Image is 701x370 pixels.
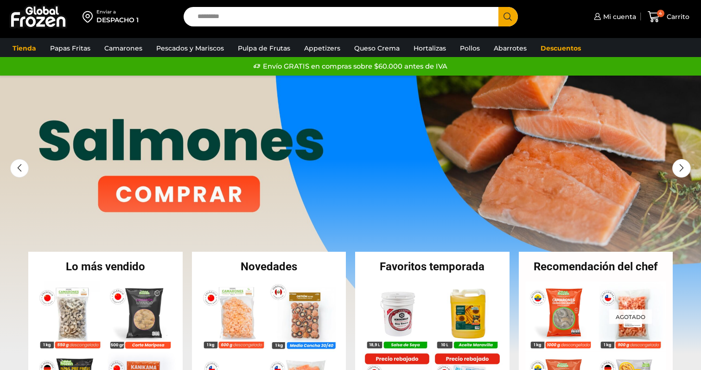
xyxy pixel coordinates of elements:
[645,6,692,28] a: 4 Carrito
[609,309,652,324] p: Agotado
[489,39,531,57] a: Abarrotes
[300,39,345,57] a: Appetizers
[355,261,510,272] h2: Favoritos temporada
[100,39,147,57] a: Camarones
[409,39,451,57] a: Hortalizas
[45,39,95,57] a: Papas Fritas
[536,39,586,57] a: Descuentos
[592,7,636,26] a: Mi cuenta
[83,9,96,25] img: address-field-icon.svg
[455,39,484,57] a: Pollos
[10,159,29,178] div: Previous slide
[498,7,518,26] button: Search button
[96,9,139,15] div: Enviar a
[96,15,139,25] div: DESPACHO 1
[28,261,183,272] h2: Lo más vendido
[601,12,636,21] span: Mi cuenta
[8,39,41,57] a: Tienda
[152,39,229,57] a: Pescados y Mariscos
[233,39,295,57] a: Pulpa de Frutas
[350,39,404,57] a: Queso Crema
[664,12,689,21] span: Carrito
[657,10,664,17] span: 4
[519,261,673,272] h2: Recomendación del chef
[192,261,346,272] h2: Novedades
[672,159,691,178] div: Next slide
